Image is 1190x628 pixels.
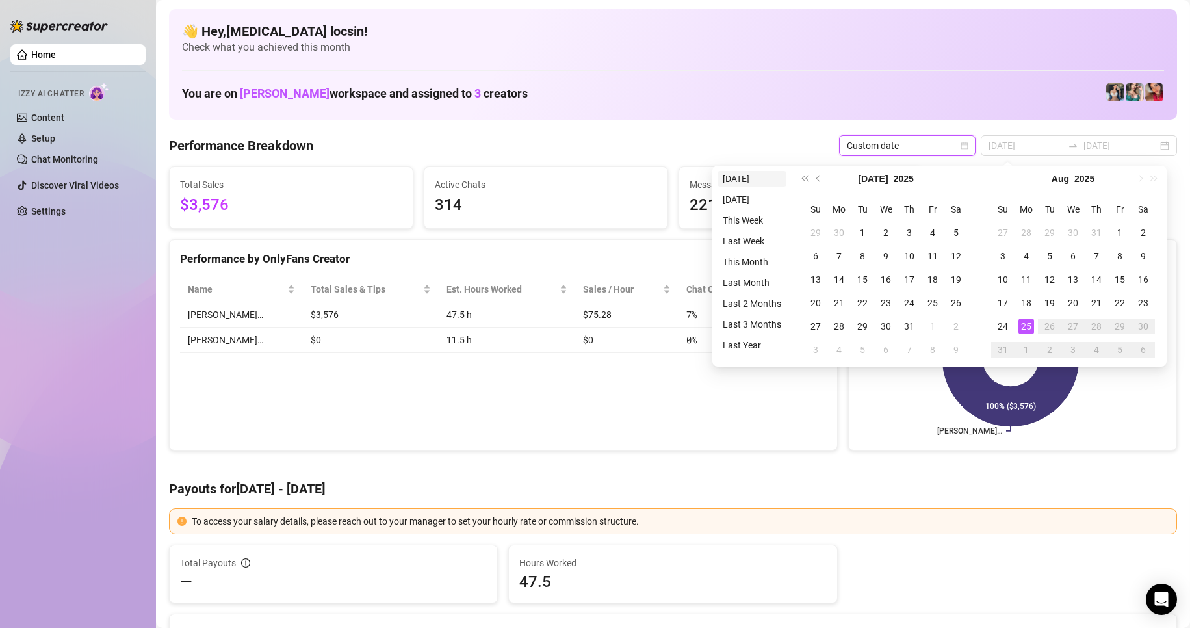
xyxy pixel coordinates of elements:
td: 2025-08-03 [804,338,827,361]
td: $0 [575,328,679,353]
td: 2025-08-01 [921,315,944,338]
td: 2025-06-29 [804,221,827,244]
td: $75.28 [575,302,679,328]
td: 2025-09-03 [1061,338,1085,361]
td: 2025-06-30 [827,221,851,244]
td: 2025-08-16 [1132,268,1155,291]
div: 6 [808,248,823,264]
td: [PERSON_NAME]… [180,328,303,353]
th: We [1061,198,1085,221]
button: Previous month (PageUp) [812,166,826,192]
div: 23 [1135,295,1151,311]
input: Start date [989,138,1063,153]
div: 11 [925,248,940,264]
div: 1 [925,319,940,334]
td: 2025-07-06 [804,244,827,268]
td: 2025-07-16 [874,268,898,291]
button: Choose a month [1052,166,1069,192]
td: 2025-07-23 [874,291,898,315]
div: 9 [1135,248,1151,264]
div: 3 [808,342,823,358]
td: 2025-08-28 [1085,315,1108,338]
td: 2025-08-29 [1108,315,1132,338]
td: 2025-08-22 [1108,291,1132,315]
a: Chat Monitoring [31,154,98,164]
td: 2025-08-04 [827,338,851,361]
th: Sa [1132,198,1155,221]
div: 4 [925,225,940,241]
li: [DATE] [718,171,786,187]
div: 5 [855,342,870,358]
td: 2025-08-01 [1108,221,1132,244]
td: 2025-07-28 [827,315,851,338]
td: 2025-07-15 [851,268,874,291]
td: 2025-07-28 [1015,221,1038,244]
h4: Payouts for [DATE] - [DATE] [169,480,1177,498]
td: 2025-07-19 [944,268,968,291]
div: 31 [995,342,1011,358]
div: 18 [1018,295,1034,311]
div: 8 [925,342,940,358]
td: $0 [303,328,439,353]
div: 25 [1018,319,1034,334]
span: 3 [474,86,481,100]
span: to [1068,140,1078,151]
a: Settings [31,206,66,216]
span: $3,576 [180,193,402,218]
div: 28 [1018,225,1034,241]
div: 4 [1018,248,1034,264]
td: 2025-08-05 [1038,244,1061,268]
li: Last 3 Months [718,317,786,332]
td: 2025-07-31 [1085,221,1108,244]
div: 13 [808,272,823,287]
div: 26 [1042,319,1057,334]
td: 2025-07-29 [851,315,874,338]
div: 7 [901,342,917,358]
img: AI Chatter [89,83,109,101]
div: 30 [1135,319,1151,334]
td: 2025-07-24 [898,291,921,315]
div: 11 [1018,272,1034,287]
td: 2025-08-19 [1038,291,1061,315]
td: [PERSON_NAME]… [180,302,303,328]
th: Total Sales & Tips [303,277,439,302]
li: [DATE] [718,192,786,207]
img: Zaddy [1126,83,1144,101]
td: 2025-08-30 [1132,315,1155,338]
li: Last Year [718,337,786,353]
div: 10 [901,248,917,264]
div: 5 [1042,248,1057,264]
div: 30 [831,225,847,241]
div: 10 [995,272,1011,287]
td: 2025-08-05 [851,338,874,361]
button: Choose a year [1074,166,1094,192]
h4: Performance Breakdown [169,137,313,155]
div: 5 [1112,342,1128,358]
div: 1 [1018,342,1034,358]
div: Est. Hours Worked [446,282,557,296]
td: 2025-08-10 [991,268,1015,291]
th: Th [898,198,921,221]
div: 19 [948,272,964,287]
div: 28 [831,319,847,334]
div: 9 [948,342,964,358]
th: Chat Conversion [679,277,827,302]
div: 22 [855,295,870,311]
th: Th [1085,198,1108,221]
td: 2025-07-30 [1061,221,1085,244]
span: Sales / Hour [583,282,660,296]
td: 47.5 h [439,302,575,328]
th: Tu [1038,198,1061,221]
span: [PERSON_NAME] [240,86,330,100]
span: 0 % [686,333,707,347]
div: 31 [1089,225,1104,241]
div: 23 [878,295,894,311]
th: Mo [1015,198,1038,221]
td: 2025-07-03 [898,221,921,244]
td: 2025-09-02 [1038,338,1061,361]
td: 2025-07-30 [874,315,898,338]
li: Last 2 Months [718,296,786,311]
div: 14 [831,272,847,287]
span: info-circle [241,558,250,568]
div: 19 [1042,295,1057,311]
